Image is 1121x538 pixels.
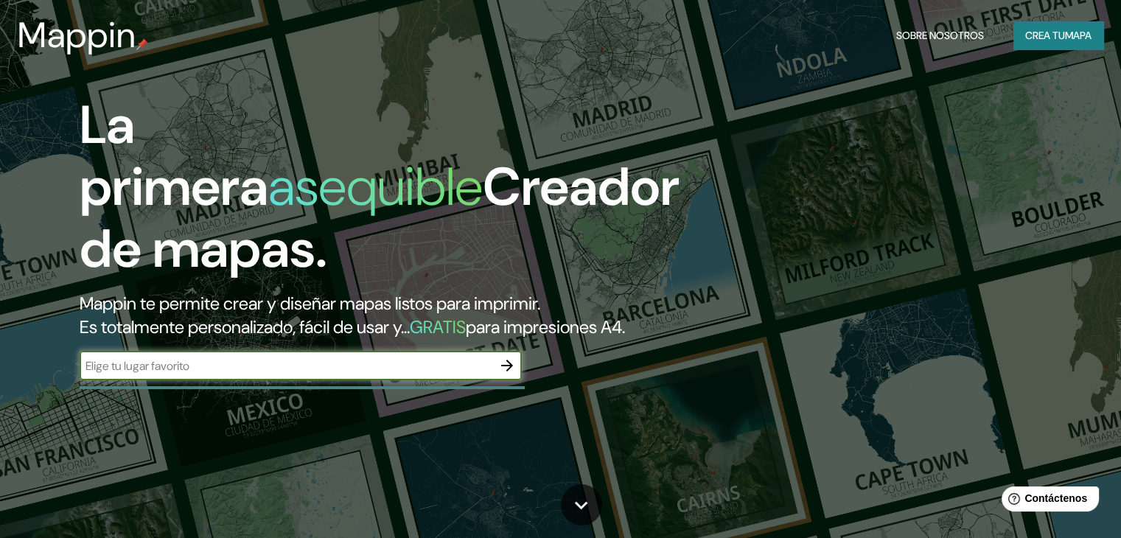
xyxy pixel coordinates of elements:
font: La primera [80,91,268,221]
font: asequible [268,153,483,221]
button: Crea tumapa [1013,21,1103,49]
font: Mappin [18,12,136,58]
font: Sobre nosotros [896,29,984,42]
iframe: Lanzador de widgets de ayuda [990,481,1105,522]
font: Crea tu [1025,29,1065,42]
font: para impresiones A4. [466,315,625,338]
font: Mappin te permite crear y diseñar mapas listos para imprimir. [80,292,540,315]
font: Es totalmente personalizado, fácil de usar y... [80,315,410,338]
font: Creador de mapas. [80,153,680,283]
img: pin de mapeo [136,38,148,50]
button: Sobre nosotros [890,21,990,49]
font: mapa [1065,29,1092,42]
font: GRATIS [410,315,466,338]
input: Elige tu lugar favorito [80,357,492,374]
